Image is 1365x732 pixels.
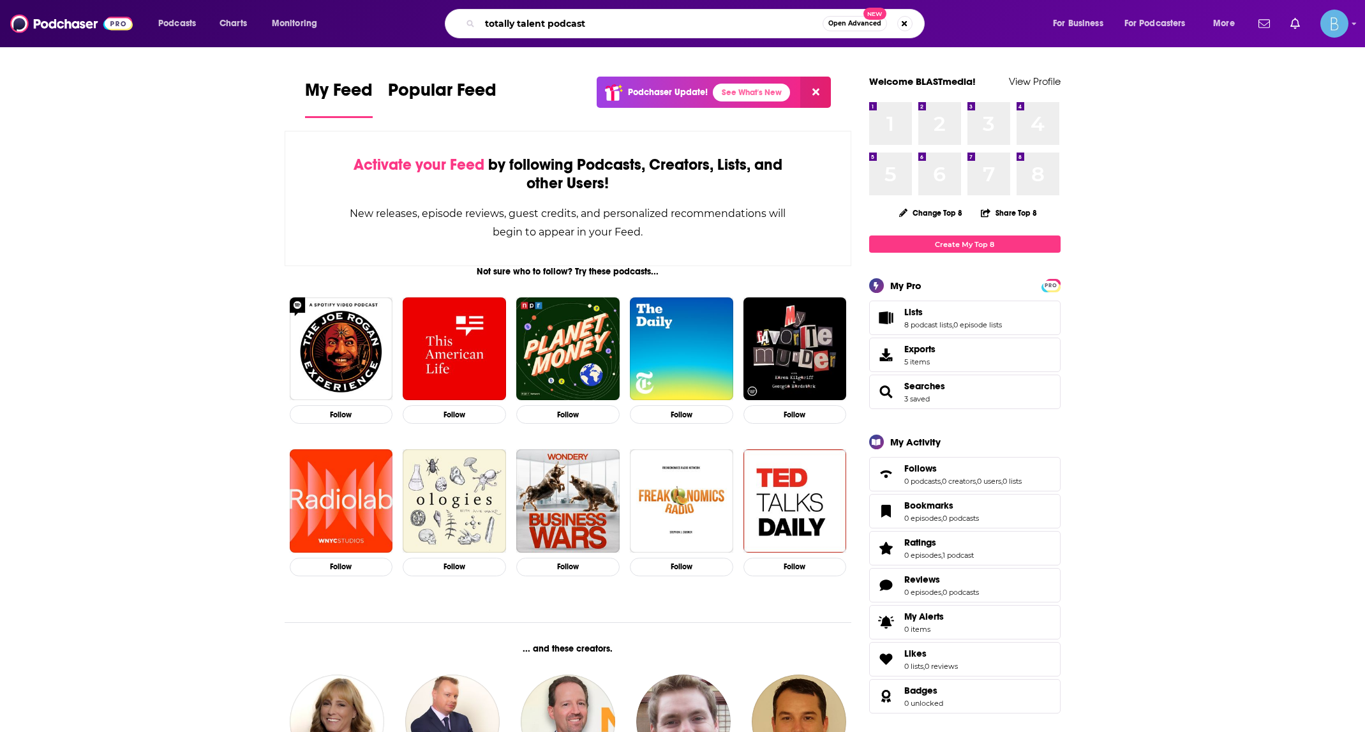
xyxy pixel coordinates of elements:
a: 0 users [977,477,1001,486]
a: 0 episodes [904,588,941,597]
a: 0 lists [904,662,923,671]
span: , [941,477,942,486]
a: 0 episodes [904,514,941,523]
a: View Profile [1009,75,1061,87]
span: , [1001,477,1003,486]
span: Searches [869,375,1061,409]
a: Searches [904,380,945,392]
a: Lists [904,306,1002,318]
button: Follow [743,558,847,576]
a: This American Life [403,297,506,401]
span: 5 items [904,357,936,366]
button: Follow [403,405,506,424]
a: Follows [874,465,899,483]
a: Popular Feed [388,79,496,118]
span: Exports [904,343,936,355]
button: Follow [290,405,393,424]
a: The Joe Rogan Experience [290,297,393,401]
img: TED Talks Daily [743,449,847,553]
button: Follow [630,558,733,576]
a: 1 podcast [943,551,974,560]
img: Freakonomics Radio [630,449,733,553]
a: 3 saved [904,394,930,403]
button: Show profile menu [1320,10,1348,38]
img: User Profile [1320,10,1348,38]
span: Exports [874,346,899,364]
div: My Pro [890,280,921,292]
a: Searches [874,383,899,401]
span: Ratings [904,537,936,548]
button: Share Top 8 [980,200,1038,225]
span: Ratings [869,531,1061,565]
button: Open AdvancedNew [823,16,887,31]
span: Likes [869,642,1061,676]
span: Follows [904,463,937,474]
span: Badges [869,679,1061,713]
span: My Alerts [874,613,899,631]
span: Logged in as BLASTmedia [1320,10,1348,38]
button: Follow [516,405,620,424]
button: open menu [1116,13,1204,34]
a: 0 episode lists [953,320,1002,329]
input: Search podcasts, credits, & more... [480,13,823,34]
span: , [941,588,943,597]
span: Badges [904,685,937,696]
span: Charts [220,15,247,33]
span: , [923,662,925,671]
button: open menu [263,13,334,34]
img: Podchaser - Follow, Share and Rate Podcasts [10,11,133,36]
span: PRO [1043,281,1059,290]
a: Badges [874,687,899,705]
a: 0 lists [1003,477,1022,486]
img: Business Wars [516,449,620,553]
a: My Alerts [869,605,1061,639]
a: My Feed [305,79,373,118]
a: The Daily [630,297,733,401]
span: , [952,320,953,329]
span: Open Advanced [828,20,881,27]
a: Welcome BLASTmedia! [869,75,976,87]
div: Search podcasts, credits, & more... [457,9,937,38]
img: Radiolab [290,449,393,553]
span: My Alerts [904,611,944,622]
img: Ologies with Alie Ward [403,449,506,553]
a: Ratings [874,539,899,557]
span: Podcasts [158,15,196,33]
a: See What's New [713,84,790,101]
a: Exports [869,338,1061,372]
span: , [976,477,977,486]
a: Show notifications dropdown [1253,13,1275,34]
button: open menu [149,13,213,34]
span: , [941,514,943,523]
span: Lists [869,301,1061,335]
a: My Favorite Murder with Karen Kilgariff and Georgia Hardstark [743,297,847,401]
div: New releases, episode reviews, guest credits, and personalized recommendations will begin to appe... [349,204,787,241]
div: My Activity [890,436,941,448]
button: Follow [743,405,847,424]
img: Planet Money [516,297,620,401]
a: Lists [874,309,899,327]
a: Badges [904,685,943,696]
button: Follow [516,558,620,576]
a: Reviews [904,574,979,585]
a: Ratings [904,537,974,548]
a: Likes [874,650,899,668]
span: More [1213,15,1235,33]
span: Reviews [904,574,940,585]
button: Follow [630,405,733,424]
div: ... and these creators. [285,643,852,654]
span: Reviews [869,568,1061,602]
span: My Feed [305,79,373,108]
button: Follow [403,558,506,576]
span: New [863,8,886,20]
a: Charts [211,13,255,34]
a: 0 unlocked [904,699,943,708]
a: Show notifications dropdown [1285,13,1305,34]
a: Create My Top 8 [869,235,1061,253]
a: 0 episodes [904,551,941,560]
a: 0 reviews [925,662,958,671]
button: open menu [1044,13,1119,34]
